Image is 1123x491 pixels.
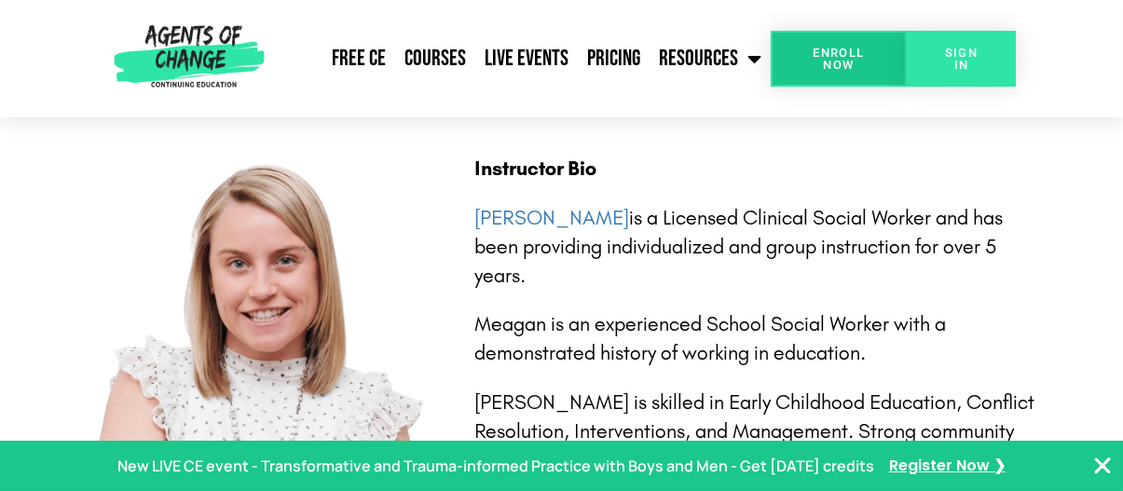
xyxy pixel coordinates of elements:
[475,157,597,181] b: Instructor Bio
[801,47,877,71] span: Enroll Now
[271,35,771,82] nav: Menu
[889,453,1006,480] a: Register Now ❯
[650,35,771,82] a: Resources
[475,206,630,230] a: [PERSON_NAME]
[475,310,1038,368] p: Meagan is an experienced School Social Worker with a demonstrated history of working in education.
[475,35,578,82] a: Live Events
[771,31,907,87] a: Enroll Now
[937,47,986,71] span: SIGN IN
[322,35,395,82] a: Free CE
[395,35,475,82] a: Courses
[117,453,874,480] p: New LIVE CE event - Transformative and Trauma-informed Practice with Boys and Men - Get [DATE] cr...
[578,35,650,82] a: Pricing
[475,204,1038,290] p: is a Licensed Clinical Social Worker and has been providing individualized and group instruction ...
[1091,455,1114,477] button: Close Banner
[907,31,1016,87] a: SIGN IN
